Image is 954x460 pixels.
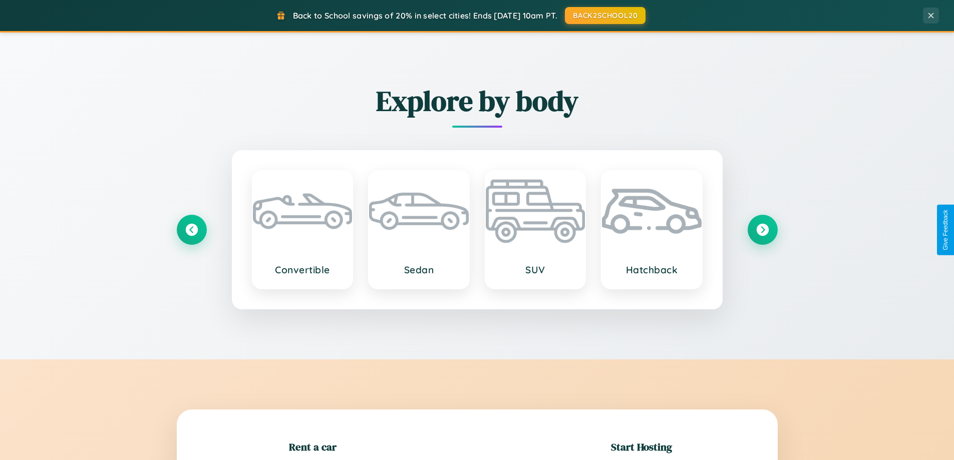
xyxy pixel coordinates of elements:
span: Back to School savings of 20% in select cities! Ends [DATE] 10am PT. [293,11,557,21]
h3: SUV [496,264,575,276]
h2: Start Hosting [611,439,672,454]
div: Give Feedback [942,210,949,250]
button: BACK2SCHOOL20 [565,7,646,24]
h3: Hatchback [612,264,692,276]
h2: Explore by body [177,82,778,120]
h3: Sedan [379,264,459,276]
h2: Rent a car [289,439,337,454]
h3: Convertible [263,264,343,276]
